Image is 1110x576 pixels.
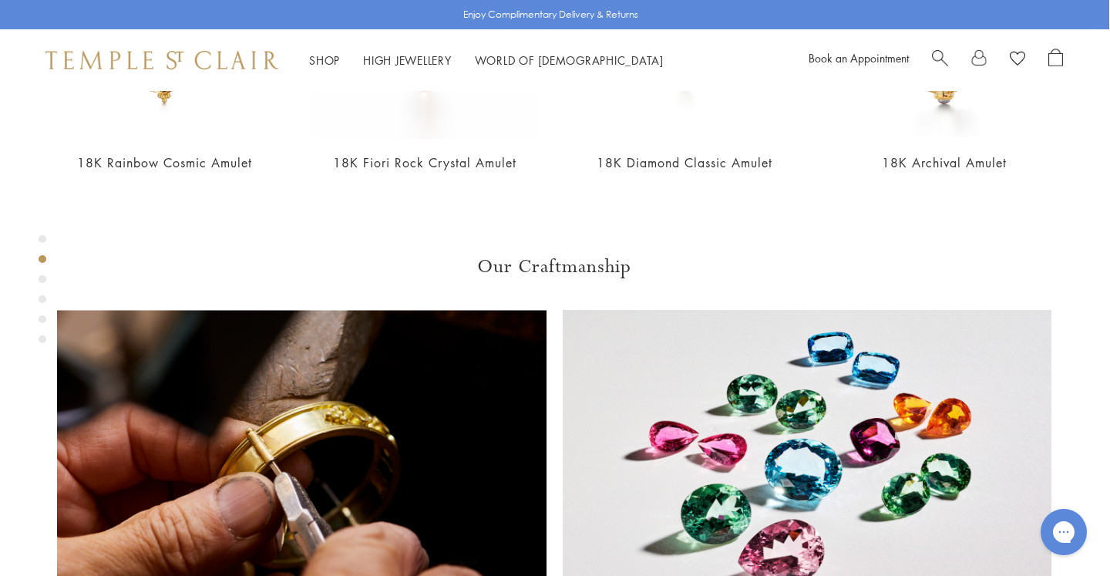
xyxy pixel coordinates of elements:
[463,7,638,22] p: Enjoy Complimentary Delivery & Returns
[45,51,278,69] img: Temple St. Clair
[309,52,340,68] a: ShopShop
[1048,49,1063,72] a: Open Shopping Bag
[809,50,909,66] a: Book an Appointment
[1010,49,1025,72] a: View Wishlist
[333,154,516,171] a: 18K Fiori Rock Crystal Amulet
[1033,504,1095,561] iframe: Gorgias live chat messenger
[597,154,772,171] a: 18K Diamond Classic Amulet
[77,154,252,171] a: 18K Rainbow Cosmic Amulet
[39,231,46,355] div: Product gallery navigation
[475,52,664,68] a: World of [DEMOGRAPHIC_DATA]World of [DEMOGRAPHIC_DATA]
[363,52,452,68] a: High JewelleryHigh Jewellery
[57,254,1051,279] h3: Our Craftmanship
[882,154,1007,171] a: 18K Archival Amulet
[932,49,948,72] a: Search
[309,51,664,70] nav: Main navigation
